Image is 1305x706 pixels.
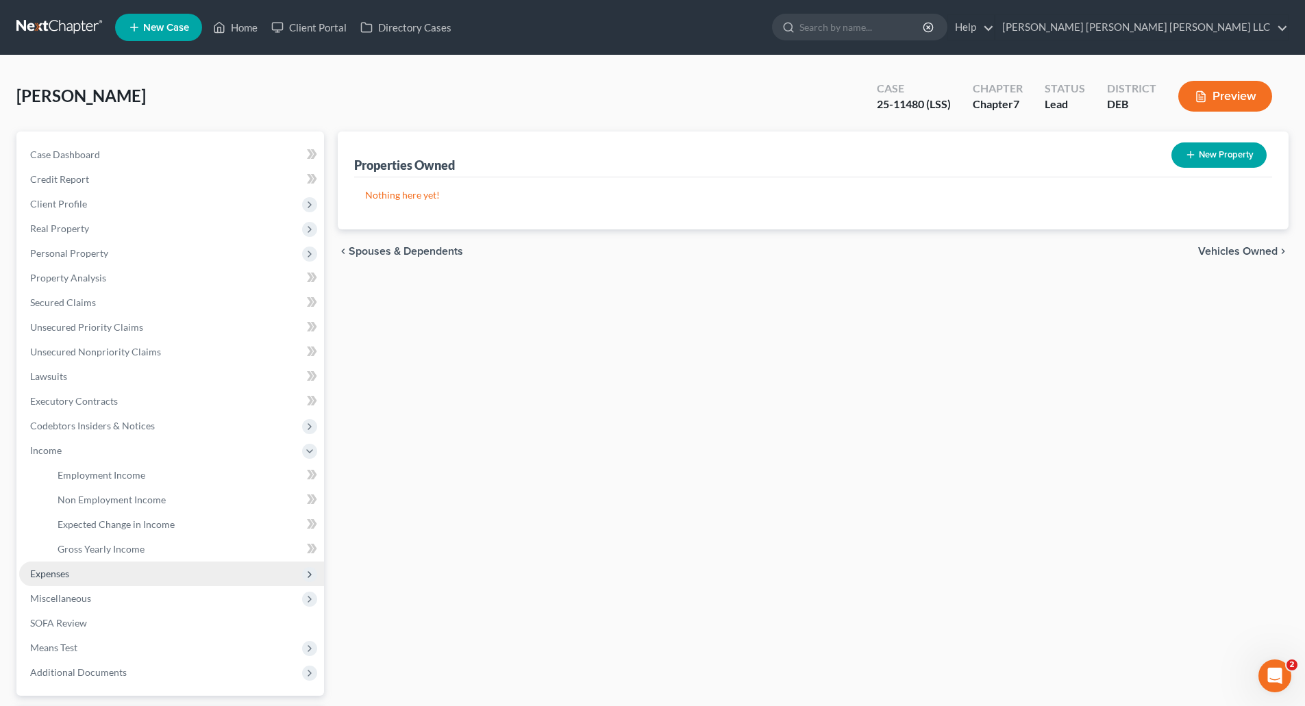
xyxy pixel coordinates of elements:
span: Credit Report [30,173,89,185]
span: Secured Claims [30,297,96,308]
div: Properties Owned [354,157,455,173]
p: Nothing here yet! [365,188,1261,202]
span: Case Dashboard [30,149,100,160]
span: Expected Change in Income [58,518,175,530]
span: Means Test [30,642,77,653]
span: 2 [1287,659,1297,670]
input: Search by name... [799,14,925,40]
span: Client Profile [30,198,87,210]
span: Miscellaneous [30,592,91,604]
span: Employment Income [58,469,145,481]
a: Property Analysis [19,266,324,290]
a: Employment Income [47,463,324,488]
div: District [1107,81,1156,97]
span: Personal Property [30,247,108,259]
span: Codebtors Insiders & Notices [30,420,155,431]
a: SOFA Review [19,611,324,635]
i: chevron_right [1278,246,1289,257]
a: Directory Cases [353,15,458,40]
button: New Property [1171,142,1267,168]
button: Preview [1178,81,1272,112]
span: 7 [1013,97,1019,110]
span: Property Analysis [30,272,106,283]
span: Real Property [30,223,89,234]
span: Expenses [30,568,69,579]
span: Spouses & Dependents [349,246,463,257]
div: 25-11480 (LSS) [877,97,951,112]
a: Expected Change in Income [47,512,324,537]
span: Vehicles Owned [1198,246,1278,257]
span: New Case [143,23,189,33]
a: Unsecured Priority Claims [19,315,324,340]
a: Unsecured Nonpriority Claims [19,340,324,364]
span: Additional Documents [30,666,127,678]
span: [PERSON_NAME] [16,86,146,105]
div: Lead [1045,97,1085,112]
span: Executory Contracts [30,395,118,407]
div: Chapter [973,97,1023,112]
i: chevron_left [338,246,349,257]
span: SOFA Review [30,617,87,629]
a: [PERSON_NAME] [PERSON_NAME] [PERSON_NAME] LLC [995,15,1288,40]
div: Status [1045,81,1085,97]
span: Income [30,444,62,456]
button: Vehicles Owned chevron_right [1198,246,1289,257]
a: Help [948,15,994,40]
a: Executory Contracts [19,389,324,414]
a: Home [206,15,264,40]
a: Secured Claims [19,290,324,315]
a: Case Dashboard [19,142,324,167]
a: Lawsuits [19,364,324,389]
span: Gross Yearly Income [58,543,145,555]
span: Unsecured Priority Claims [30,321,143,333]
div: Chapter [973,81,1023,97]
a: Client Portal [264,15,353,40]
div: DEB [1107,97,1156,112]
span: Unsecured Nonpriority Claims [30,346,161,357]
a: Credit Report [19,167,324,192]
span: Non Employment Income [58,494,166,505]
div: Case [877,81,951,97]
iframe: Intercom live chat [1258,659,1291,692]
span: Lawsuits [30,370,67,382]
a: Gross Yearly Income [47,537,324,562]
button: chevron_left Spouses & Dependents [338,246,463,257]
a: Non Employment Income [47,488,324,512]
